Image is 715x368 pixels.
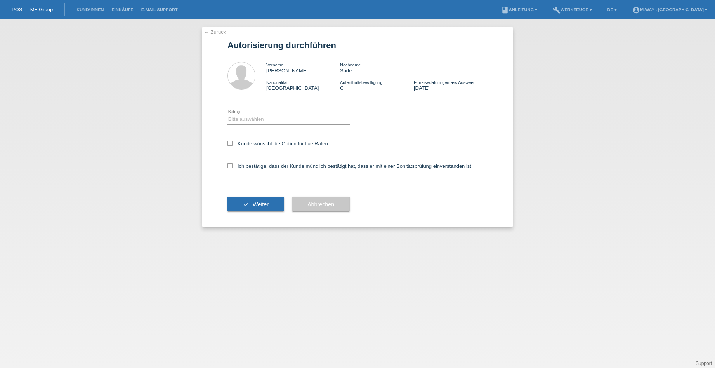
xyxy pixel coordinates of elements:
a: account_circlem-way - [GEOGRAPHIC_DATA] ▾ [628,7,711,12]
span: Nationalität [266,80,288,85]
i: book [501,6,509,14]
div: C [340,79,414,91]
a: Support [696,361,712,366]
span: Vorname [266,63,283,67]
div: [DATE] [414,79,488,91]
div: [PERSON_NAME] [266,62,340,73]
a: E-Mail Support [137,7,182,12]
i: account_circle [632,6,640,14]
a: Kund*innen [73,7,108,12]
a: bookAnleitung ▾ [497,7,541,12]
i: build [553,6,561,14]
span: Abbrechen [307,201,334,208]
span: Weiter [253,201,269,208]
div: [GEOGRAPHIC_DATA] [266,79,340,91]
a: ← Zurück [204,29,226,35]
a: DE ▾ [604,7,621,12]
a: POS — MF Group [12,7,53,12]
label: Kunde wünscht die Option für fixe Raten [227,141,328,147]
span: Aufenthaltsbewilligung [340,80,382,85]
span: Nachname [340,63,361,67]
div: Sade [340,62,414,73]
span: Einreisedatum gemäss Ausweis [414,80,474,85]
label: Ich bestätige, dass der Kunde mündlich bestätigt hat, dass er mit einer Bonitätsprüfung einversta... [227,163,473,169]
a: Einkäufe [108,7,137,12]
h1: Autorisierung durchführen [227,40,488,50]
button: check Weiter [227,197,284,212]
a: buildWerkzeuge ▾ [549,7,596,12]
i: check [243,201,249,208]
button: Abbrechen [292,197,350,212]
